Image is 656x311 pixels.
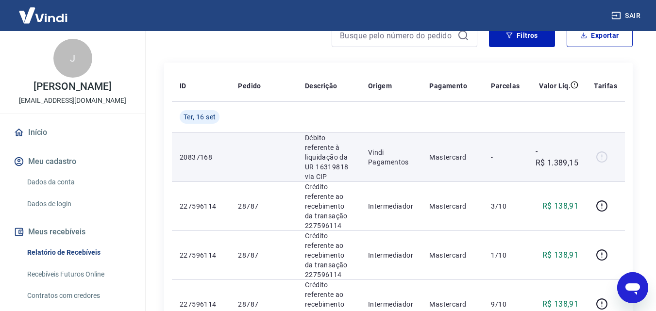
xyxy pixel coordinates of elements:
p: Débito referente à liquidação da UR 16319818 via CIP [305,133,353,181]
p: 28787 [238,250,289,260]
a: Dados da conta [23,172,134,192]
a: Contratos com credores [23,286,134,306]
p: Descrição [305,81,337,91]
p: ID [180,81,186,91]
p: Vindi Pagamentos [368,147,414,167]
p: Pagamento [429,81,467,91]
p: 227596114 [180,299,222,309]
a: Recebíveis Futuros Online [23,264,134,284]
div: J [53,39,92,78]
p: Parcelas [491,81,520,91]
p: Origem [368,81,392,91]
p: R$ 138,91 [542,249,579,261]
input: Busque pelo número do pedido [340,28,454,43]
img: Vindi [12,0,75,30]
a: Dados de login [23,194,134,214]
p: Valor Líq. [539,81,571,91]
button: Filtros [489,24,555,47]
p: 28787 [238,299,289,309]
a: Início [12,122,134,143]
p: Crédito referente ao recebimento da transação 227596114 [305,231,353,279]
p: Mastercard [429,201,475,211]
p: -R$ 1.389,15 [536,146,579,169]
button: Exportar [567,24,633,47]
p: 9/10 [491,299,520,309]
p: Intermediador [368,201,414,211]
p: R$ 138,91 [542,298,579,310]
p: - [491,152,520,162]
p: Tarifas [594,81,617,91]
button: Sair [609,7,644,25]
p: Mastercard [429,250,475,260]
p: Mastercard [429,152,475,162]
p: 227596114 [180,250,222,260]
button: Meus recebíveis [12,221,134,243]
p: 28787 [238,201,289,211]
p: Crédito referente ao recebimento da transação 227596114 [305,182,353,230]
p: 3/10 [491,201,520,211]
p: R$ 138,91 [542,200,579,212]
iframe: Botão para abrir a janela de mensagens [617,272,648,303]
p: Pedido [238,81,261,91]
p: Intermediador [368,299,414,309]
p: [PERSON_NAME] [34,82,111,92]
p: 227596114 [180,201,222,211]
span: Ter, 16 set [184,112,216,122]
button: Meu cadastro [12,151,134,172]
p: 1/10 [491,250,520,260]
p: [EMAIL_ADDRESS][DOMAIN_NAME] [19,96,126,106]
a: Relatório de Recebíveis [23,243,134,262]
p: Intermediador [368,250,414,260]
p: 20837168 [180,152,222,162]
p: Mastercard [429,299,475,309]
